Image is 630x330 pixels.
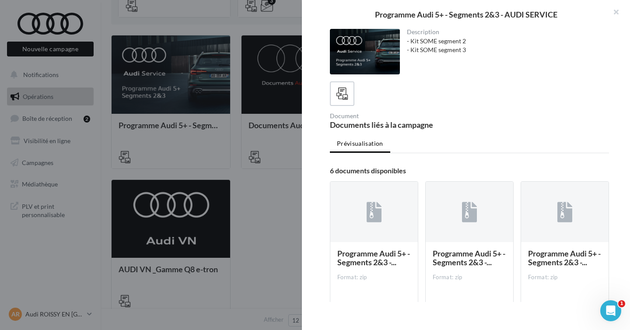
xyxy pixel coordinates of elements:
div: Document [330,113,466,119]
div: - Kit SOME segment 2 - Kit SOME segment 3 [407,37,602,54]
div: Programme Audi 5+ - Segments 2&3 - AUDI SERVICE [316,11,616,18]
span: Programme Audi 5+ - Segments 2&3 -... [528,249,601,267]
span: 1 [618,300,625,307]
div: Format: zip [433,274,506,281]
div: Description [407,29,602,35]
div: Format: zip [528,274,602,281]
div: Format: zip [337,274,411,281]
div: Documents liés à la campagne [330,121,466,129]
div: 6 documents disponibles [330,167,609,174]
span: Programme Audi 5+ - Segments 2&3 -... [337,249,410,267]
span: Programme Audi 5+ - Segments 2&3 -... [433,249,505,267]
iframe: Intercom live chat [600,300,621,321]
